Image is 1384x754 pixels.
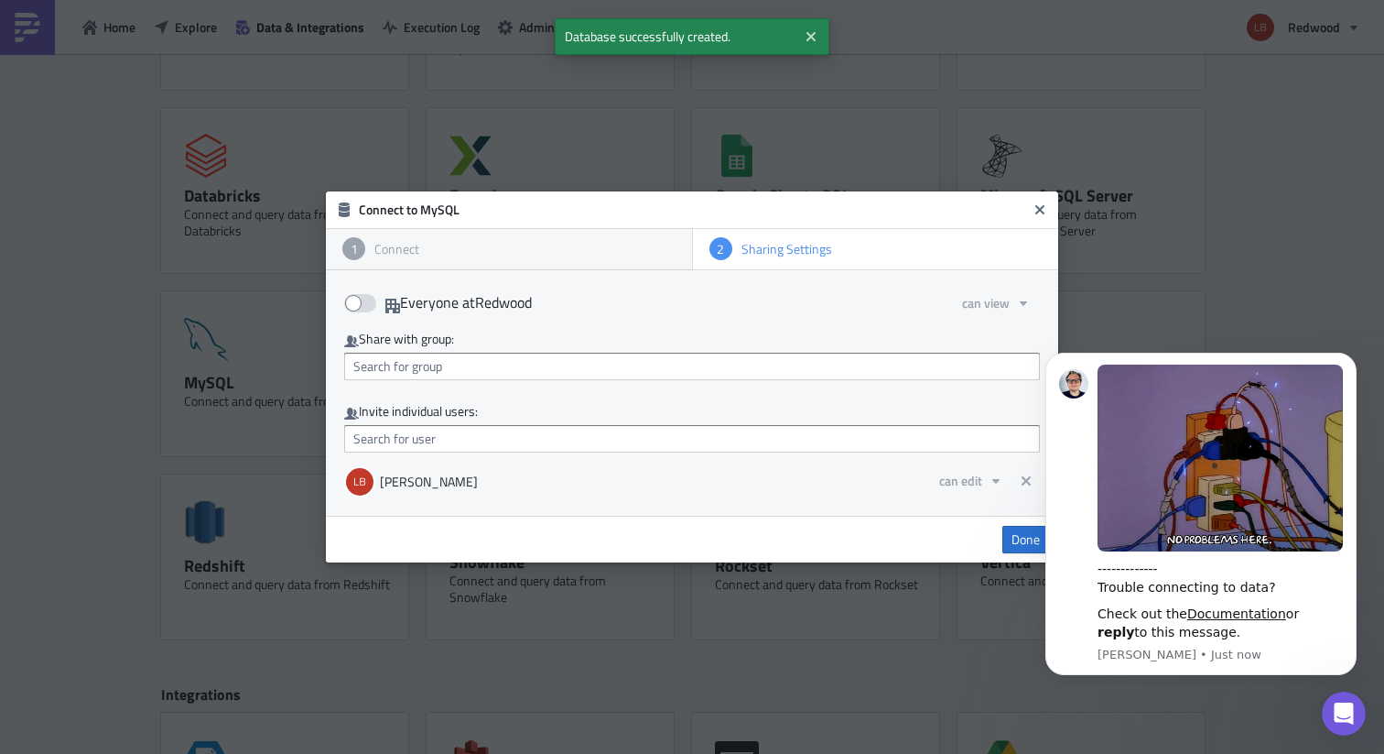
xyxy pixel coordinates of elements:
[344,403,1040,421] div: Invite individual users:
[930,466,1012,495] button: can edit
[344,466,375,497] img: Avatar
[797,23,825,50] button: Close
[342,237,365,260] div: 1
[732,241,1043,257] div: Sharing Settings
[709,237,732,260] div: 2
[1002,526,1049,553] a: Done
[962,293,1010,312] span: can view
[359,202,1027,218] h6: Connect to MySQL
[555,18,797,55] span: Database successfully created.
[344,353,1040,380] input: Search for group
[939,471,982,490] span: can edit
[1026,196,1054,224] button: Close
[1018,336,1384,686] iframe: Intercom notifications message
[371,466,478,497] div: [PERSON_NAME]
[344,331,1040,348] div: Share with group:
[344,425,1040,453] input: Search for user
[344,289,532,317] label: Everyone at Redwood
[953,289,1040,317] button: can view
[365,241,676,257] div: Connect
[1322,692,1366,736] iframe: Intercom live chat
[1011,531,1040,548] span: Done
